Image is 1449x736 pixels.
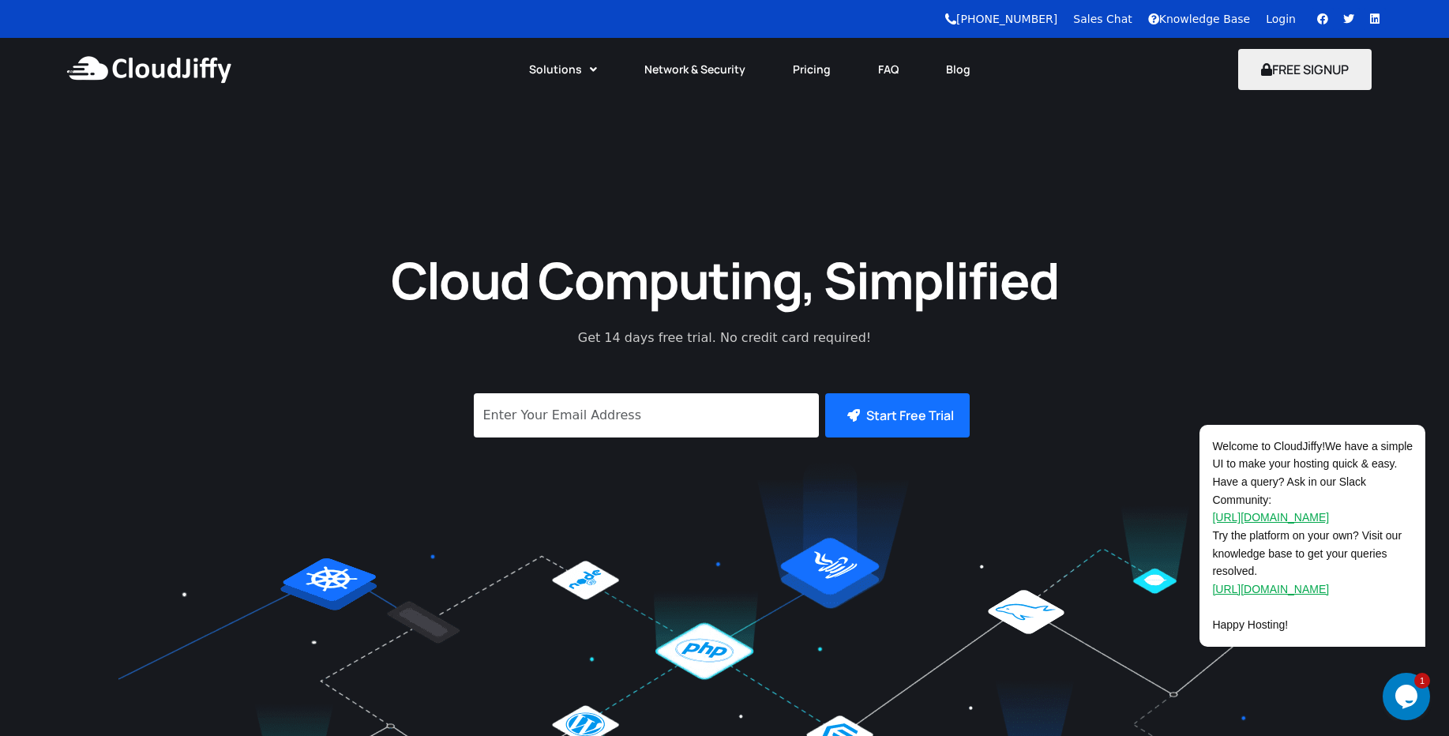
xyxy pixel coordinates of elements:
[825,393,970,437] button: Start Free Trial
[922,52,994,87] a: Blog
[854,52,922,87] a: FAQ
[621,52,769,87] a: Network & Security
[505,52,621,87] a: Solutions
[1238,61,1372,78] a: FREE SIGNUP
[1149,282,1433,665] iframe: chat widget
[1266,13,1296,25] a: Login
[1073,13,1132,25] a: Sales Chat
[508,329,942,347] p: Get 14 days free trial. No credit card required!
[945,13,1057,25] a: [PHONE_NUMBER]
[1383,673,1433,720] iframe: chat widget
[474,393,819,437] input: Enter Your Email Address
[1238,49,1372,90] button: FREE SIGNUP
[769,52,854,87] a: Pricing
[370,247,1080,313] h1: Cloud Computing, Simplified
[1148,13,1251,25] a: Knowledge Base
